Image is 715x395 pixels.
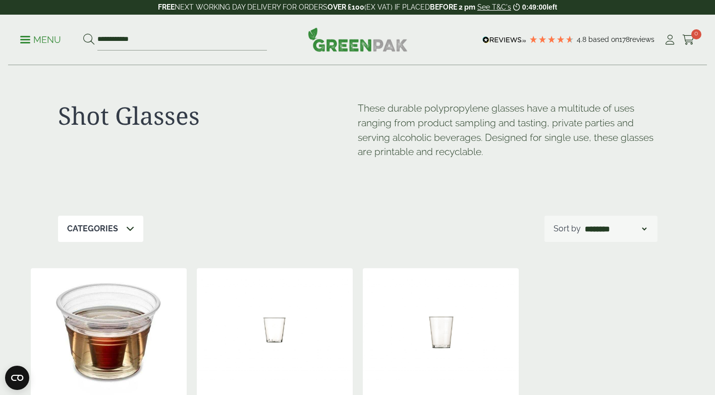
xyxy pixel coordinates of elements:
[619,35,630,43] span: 178
[682,32,695,47] a: 0
[327,3,364,11] strong: OVER £100
[308,27,408,52] img: GreenPak Supplies
[197,268,353,394] img: 30ml Shot Glass (Lined @ 2cl)-0
[5,366,29,390] button: Open CMP widget
[630,35,654,43] span: reviews
[20,34,61,46] p: Menu
[158,3,175,11] strong: FREE
[522,3,546,11] span: 0:49:00
[31,268,187,394] img: Jager Bomb Shot Glasses-0
[554,223,581,235] p: Sort by
[529,35,574,44] div: 4.78 Stars
[664,35,676,45] i: My Account
[588,35,619,43] span: Based on
[67,223,118,235] p: Categories
[363,268,519,394] img: 50ml Shot Glass (Lined @ 2cl & 4cl)-0
[482,36,526,43] img: REVIEWS.io
[583,223,648,235] select: Shop order
[477,3,511,11] a: See T&C's
[577,35,588,43] span: 4.8
[20,34,61,44] a: Menu
[682,35,695,45] i: Cart
[546,3,557,11] span: left
[430,3,475,11] strong: BEFORE 2 pm
[58,101,358,130] h1: Shot Glasses
[358,101,657,159] p: These durable polypropylene glasses have a multitude of uses ranging from product sampling and ta...
[691,29,701,39] span: 0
